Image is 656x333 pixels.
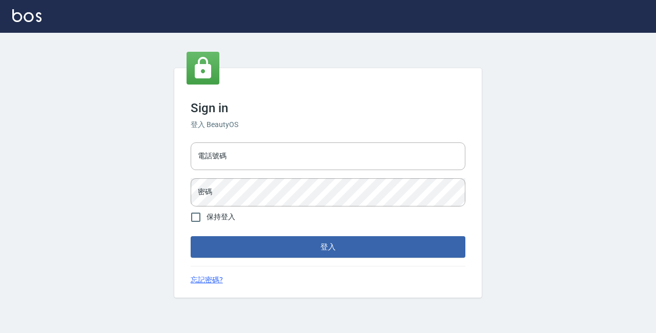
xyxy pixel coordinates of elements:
[12,9,42,22] img: Logo
[207,212,235,222] span: 保持登入
[191,119,465,130] h6: 登入 BeautyOS
[191,236,465,258] button: 登入
[191,275,223,285] a: 忘記密碼?
[191,101,465,115] h3: Sign in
